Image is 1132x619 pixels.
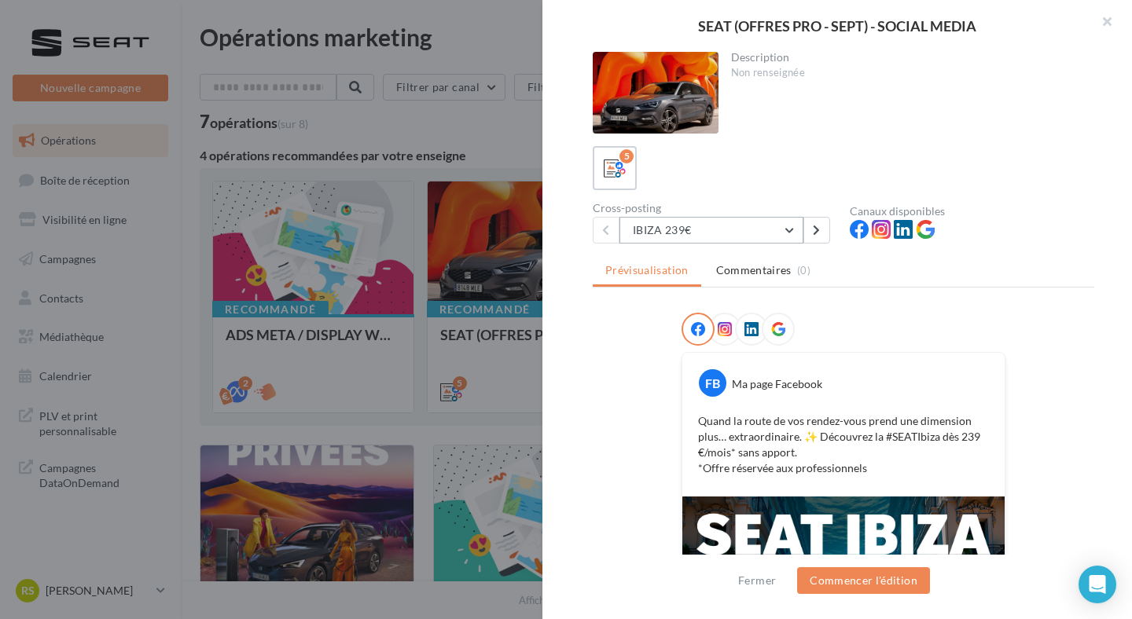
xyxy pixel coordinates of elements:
div: Ma page Facebook [732,376,822,392]
div: Canaux disponibles [850,206,1094,217]
button: IBIZA 239€ [619,217,803,244]
div: FB [699,369,726,397]
div: Non renseignée [731,66,1082,80]
div: Description [731,52,1082,63]
button: Fermer [732,571,782,590]
div: 5 [619,149,634,163]
button: Commencer l'édition [797,567,930,594]
div: Cross-posting [593,203,837,214]
div: SEAT (OFFRES PRO - SEPT) - SOCIAL MEDIA [568,19,1107,33]
p: Quand la route de vos rendez-vous prend une dimension plus… extraordinaire. ✨ Découvrez la #SEATI... [698,413,989,476]
span: Commentaires [716,262,792,278]
span: (0) [797,264,810,277]
div: Open Intercom Messenger [1079,566,1116,603]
